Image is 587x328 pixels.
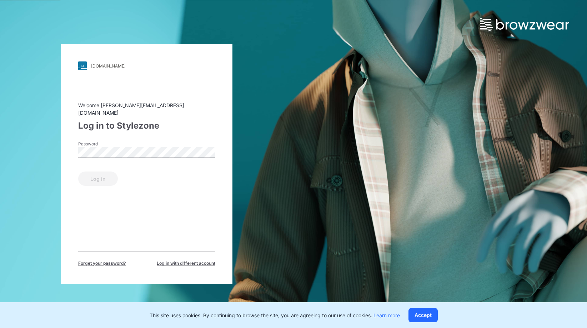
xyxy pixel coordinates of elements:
img: browzwear-logo.e42bd6dac1945053ebaf764b6aa21510.svg [480,18,569,31]
a: [DOMAIN_NAME] [78,61,215,70]
div: [DOMAIN_NAME] [91,63,126,69]
label: Password [78,141,128,147]
a: Learn more [373,312,400,318]
button: Accept [408,308,438,322]
img: stylezone-logo.562084cfcfab977791bfbf7441f1a819.svg [78,61,87,70]
span: Log in with different account [157,260,215,267]
div: Log in to Stylezone [78,119,215,132]
div: Welcome [PERSON_NAME][EMAIL_ADDRESS][DOMAIN_NAME] [78,101,215,116]
p: This site uses cookies. By continuing to browse the site, you are agreeing to our use of cookies. [150,312,400,319]
span: Forget your password? [78,260,126,267]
